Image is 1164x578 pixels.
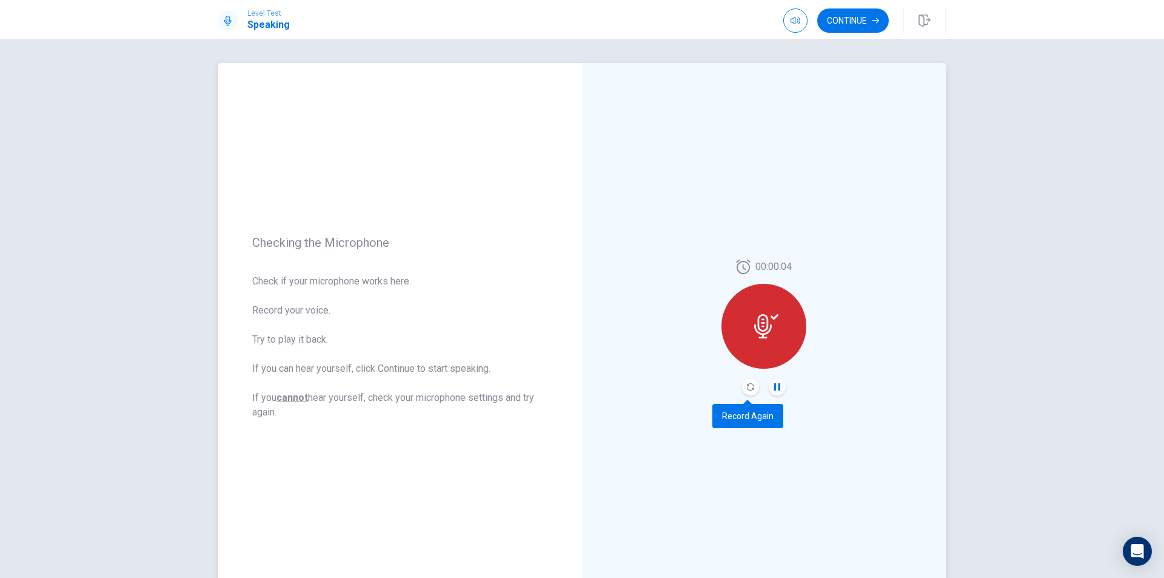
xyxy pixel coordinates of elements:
[755,260,792,274] span: 00:00:04
[769,378,786,395] button: Pause Audio
[742,378,759,395] button: Record Again
[252,235,548,250] span: Checking the Microphone
[712,404,783,428] div: Record Again
[247,9,290,18] span: Level Test
[1123,537,1152,566] div: Open Intercom Messenger
[276,392,308,403] u: cannot
[252,274,548,420] span: Check if your microphone works here. Record your voice. Try to play it back. If you can hear your...
[247,18,290,32] h1: Speaking
[817,8,889,33] button: Continue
